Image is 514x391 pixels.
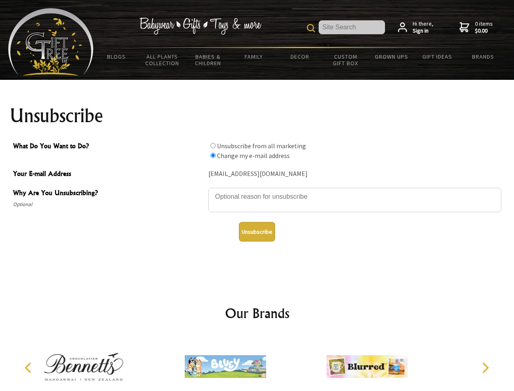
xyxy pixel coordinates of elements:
[307,24,315,32] img: product search
[94,48,140,65] a: BLOGS
[239,222,275,242] button: Unsubscribe
[414,48,460,65] a: Gift Ideas
[323,48,369,72] a: Custom Gift Box
[13,200,204,209] span: Optional
[140,48,186,72] a: All Plants Collection
[368,48,414,65] a: Grown Ups
[210,143,216,148] input: What Do You Want to Do?
[476,359,494,377] button: Next
[185,48,231,72] a: Babies & Children
[13,141,204,153] span: What Do You Want to Do?
[208,188,501,212] textarea: Why Are You Unsubscribing?
[208,168,501,180] div: [EMAIL_ADDRESS][DOMAIN_NAME]
[475,20,493,35] span: 0 items
[413,20,433,35] span: Hi there,
[217,142,306,150] label: Unsubscribe from all marketing
[13,188,204,200] span: Why Are You Unsubscribing?
[210,153,216,158] input: What Do You Want to Do?
[10,106,505,125] h1: Unsubscribe
[231,48,277,65] a: Family
[460,48,506,65] a: Brands
[398,20,433,35] a: Hi there,Sign in
[413,27,433,35] strong: Sign in
[277,48,323,65] a: Decor
[459,20,493,35] a: 0 items$0.00
[13,169,204,180] span: Your E-mail Address
[16,303,498,323] h2: Our Brands
[319,20,385,34] input: Site Search
[139,18,261,35] img: Babywear - Gifts - Toys & more
[217,152,290,160] label: Change my e-mail address
[475,27,493,35] strong: $0.00
[20,359,38,377] button: Previous
[8,8,94,76] img: Babyware - Gifts - Toys and more...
